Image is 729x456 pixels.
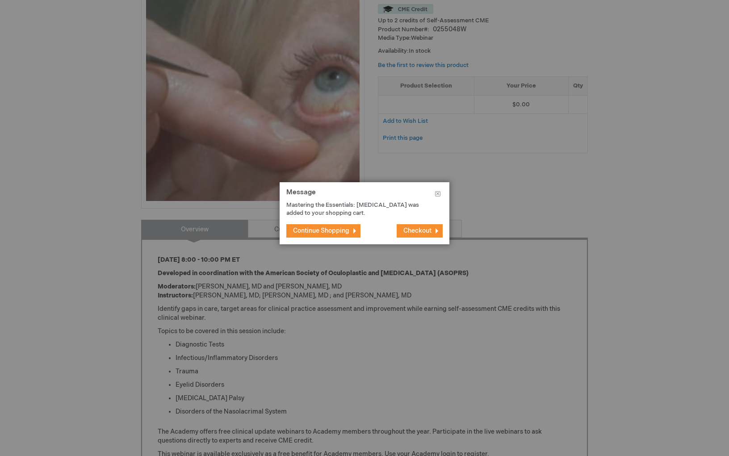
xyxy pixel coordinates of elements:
[286,201,429,218] p: Mastering the Essentials: [MEDICAL_DATA] was added to your shopping cart.
[286,189,443,201] h1: Message
[397,224,443,238] button: Checkout
[293,227,349,234] span: Continue Shopping
[286,224,360,238] button: Continue Shopping
[403,227,432,234] span: Checkout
